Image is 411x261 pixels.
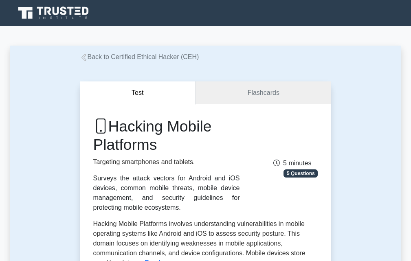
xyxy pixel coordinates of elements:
span: 5 minutes [273,160,311,167]
div: Surveys the attack vectors for Android and iOS devices, common mobile threats, mobile device mana... [93,173,240,213]
a: Flashcards [196,81,331,105]
a: Back to Certified Ethical Hacker (CEH) [80,53,199,60]
span: 5 Questions [284,169,318,178]
button: Test [80,81,196,105]
h1: Hacking Mobile Platforms [93,117,240,154]
p: Targeting smartphones and tablets. [93,157,240,167]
